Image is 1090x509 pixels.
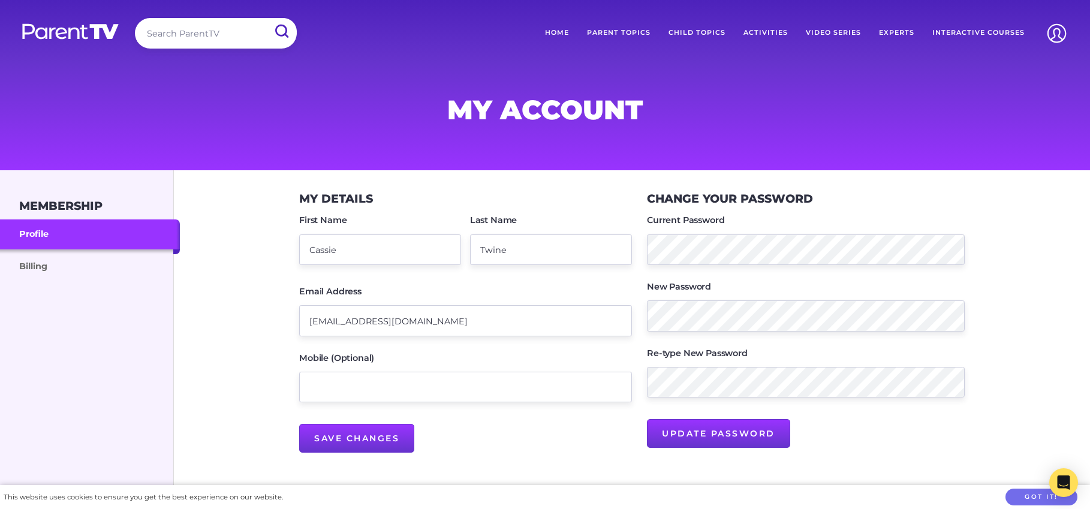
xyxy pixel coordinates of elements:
a: Experts [870,18,923,48]
a: Interactive Courses [923,18,1034,48]
h3: Change your Password [647,192,813,206]
input: Search ParentTV [135,18,297,49]
a: Activities [734,18,797,48]
input: Save Changes [299,424,414,453]
div: Open Intercom Messenger [1049,468,1078,497]
img: parenttv-logo-white.4c85aaf.svg [21,23,120,40]
label: Email Address [299,287,362,296]
div: This website uses cookies to ensure you get the best experience on our website. [4,491,283,504]
label: New Password [647,282,711,291]
a: Video Series [797,18,870,48]
label: Mobile (Optional) [299,354,374,362]
label: Re-type New Password [647,349,748,357]
a: Child Topics [660,18,734,48]
img: Account [1041,18,1072,49]
a: Parent Topics [578,18,660,48]
a: Home [536,18,578,48]
input: Submit [266,18,297,45]
label: Current Password [647,216,724,224]
h3: My Details [299,192,373,206]
input: Update Password [647,419,790,448]
label: Last Name [470,216,517,224]
h1: My Account [256,98,834,122]
label: First Name [299,216,347,224]
button: Got it! [1005,489,1077,506]
h3: Membership [19,199,103,213]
